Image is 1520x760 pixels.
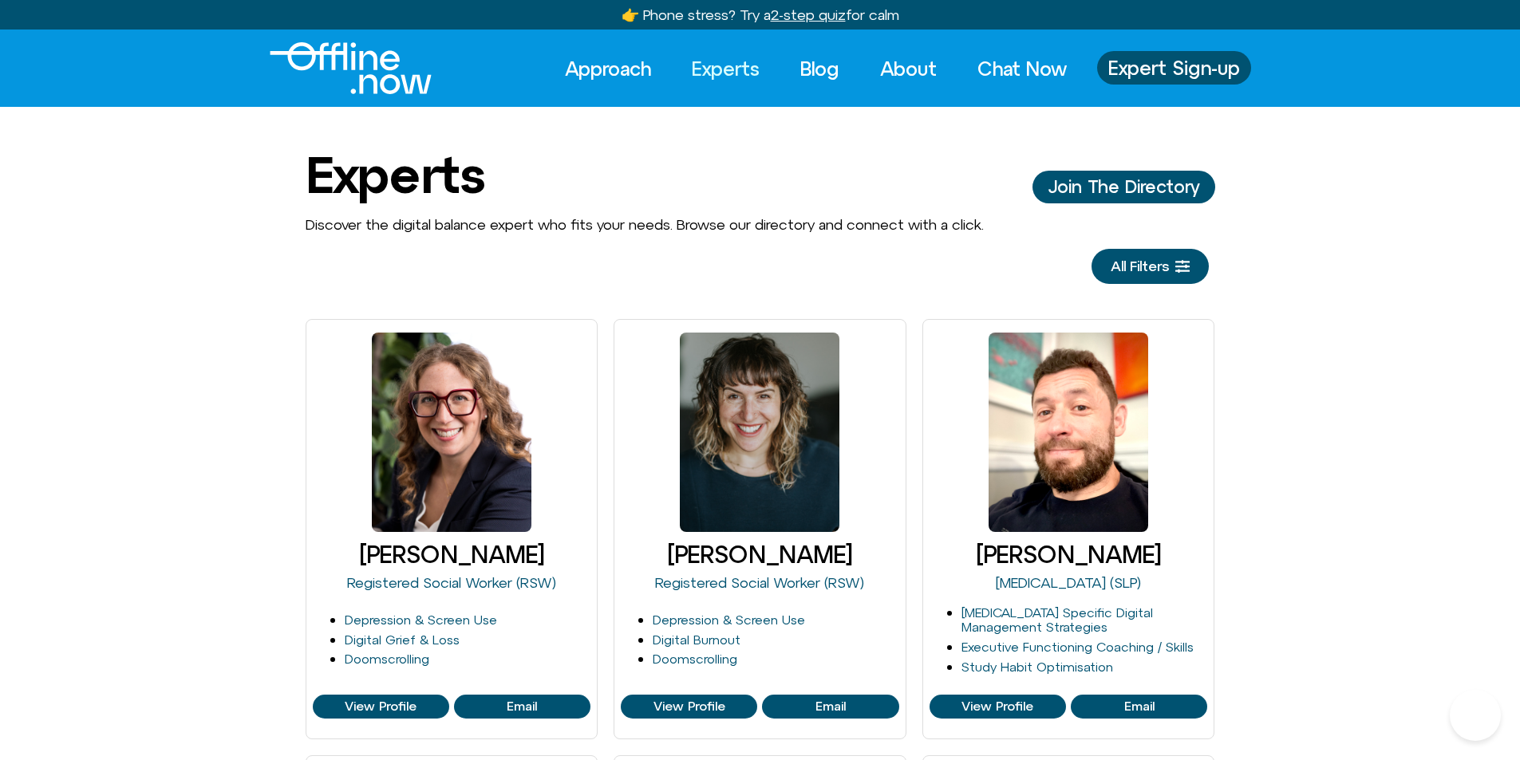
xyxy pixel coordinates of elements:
a: [MEDICAL_DATA] Specific Digital Management Strategies [961,605,1153,635]
a: View Profile of Blair Wexler-Singer [313,695,449,719]
a: Blog [786,51,854,86]
div: Logo [270,42,405,94]
a: Study Habit Optimisation [961,660,1113,674]
span: View Profile [345,699,417,714]
span: Join The Directory [1048,177,1199,196]
span: Email [815,699,846,714]
a: Doomscrolling [345,652,429,666]
h1: Experts [306,147,484,203]
iframe: Botpress [1450,690,1501,741]
a: View Profile of Craig Selinger [930,695,1066,719]
a: Join The Director [1032,171,1215,203]
a: Digital Grief & Loss [345,632,460,647]
a: View Profile of Cleo Haber [762,695,898,719]
a: [MEDICAL_DATA] (SLP) [996,574,1141,591]
a: Registered Social Worker (RSW) [655,574,864,591]
img: Offline.Now logo in white. Text of the words offline.now with a line going through the "O" [270,42,432,94]
span: View Profile [653,699,725,714]
h3: [PERSON_NAME] [621,541,899,568]
a: Depression & Screen Use [345,612,497,627]
span: Email [507,699,537,714]
nav: Menu [551,51,1081,86]
a: Digital Burnout [653,632,740,647]
a: Expert Sign-up [1097,51,1251,85]
a: Executive Functioning Coaching / Skills [961,640,1194,654]
a: View Profile of Blair Wexler-Singer [454,695,590,719]
a: Depression & Screen Use [653,612,805,627]
a: Approach [551,51,665,86]
span: View Profile [961,699,1033,714]
span: Discover the digital balance expert who fits your needs. Browse our directory and connect with a ... [306,216,984,233]
a: Chat Now [963,51,1081,86]
a: View Profile of Cleo Haber [621,695,757,719]
span: Email [1124,699,1155,714]
a: View Profile of Craig Selinger [1071,695,1207,719]
span: All Filters [1111,258,1169,274]
a: All Filters [1092,249,1209,284]
h3: [PERSON_NAME] [313,541,591,568]
a: 👉 Phone stress? Try a2-step quizfor calm [622,6,899,23]
a: About [866,51,951,86]
h3: [PERSON_NAME] [930,541,1208,568]
span: Expert Sign-up [1108,57,1240,78]
u: 2-step quiz [771,6,846,23]
a: Doomscrolling [653,652,737,666]
a: Registered Social Worker (RSW) [347,574,556,591]
a: Experts [677,51,774,86]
